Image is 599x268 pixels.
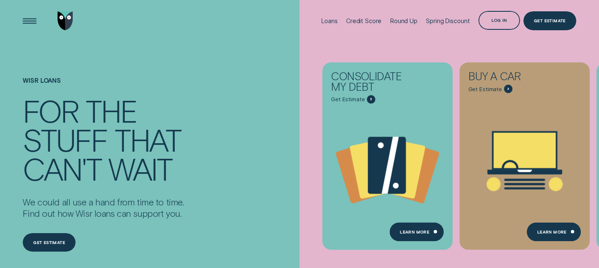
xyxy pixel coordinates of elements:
button: Open Menu [21,11,39,30]
div: Round Up [390,17,418,24]
span: Get Estimate [331,96,365,103]
h1: Wisr loans [23,77,184,96]
a: Learn more [390,223,444,242]
a: Buy a car - Learn more [460,62,590,244]
div: Consolidate my debt [331,71,414,95]
p: We could all use a hand from time to time. Find out how Wisr loans can support you. [23,197,184,219]
span: Get Estimate [468,85,502,92]
div: Loans [321,17,337,24]
div: wait [108,154,172,183]
div: that [115,125,181,154]
a: Get estimate [23,233,75,252]
div: can't [23,154,101,183]
div: Credit Score [346,17,381,24]
div: stuff [23,125,107,154]
a: Learn More [527,223,581,242]
div: Buy a car [468,71,552,85]
img: Wisr [58,11,73,30]
div: For [23,96,78,125]
div: the [86,96,137,125]
a: Consolidate my debt - Learn more [322,62,452,244]
a: Get Estimate [523,11,576,30]
h4: For the stuff that can't wait [23,96,184,183]
button: Log in [478,11,520,30]
div: Spring Discount [426,17,470,24]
